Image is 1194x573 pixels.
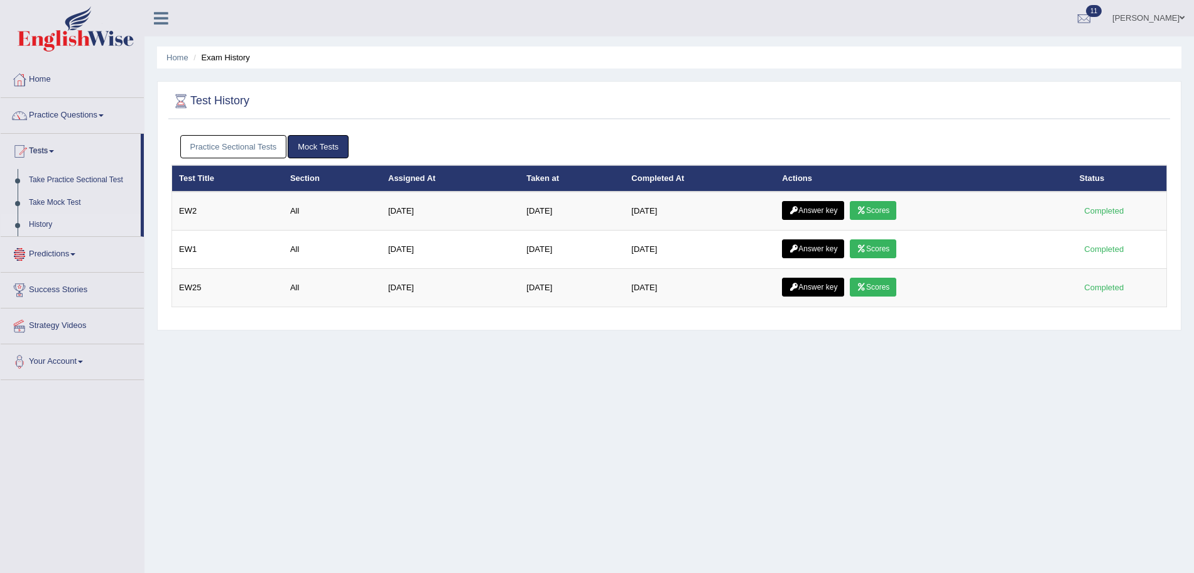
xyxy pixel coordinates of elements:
[1,308,144,340] a: Strategy Videos
[1086,5,1102,17] span: 11
[23,192,141,214] a: Take Mock Test
[1,134,141,165] a: Tests
[23,214,141,236] a: History
[190,52,250,63] li: Exam History
[850,239,896,258] a: Scores
[381,231,519,269] td: [DATE]
[1,273,144,304] a: Success Stories
[1080,204,1129,217] div: Completed
[1,344,144,376] a: Your Account
[1,98,144,129] a: Practice Questions
[381,165,519,192] th: Assigned At
[782,201,844,220] a: Answer key
[624,192,775,231] td: [DATE]
[23,169,141,192] a: Take Practice Sectional Test
[519,192,624,231] td: [DATE]
[624,231,775,269] td: [DATE]
[180,135,287,158] a: Practice Sectional Tests
[283,165,381,192] th: Section
[171,92,249,111] h2: Test History
[1,62,144,94] a: Home
[381,192,519,231] td: [DATE]
[172,231,283,269] td: EW1
[283,231,381,269] td: All
[850,201,896,220] a: Scores
[1080,243,1129,256] div: Completed
[624,269,775,307] td: [DATE]
[283,192,381,231] td: All
[519,165,624,192] th: Taken at
[172,192,283,231] td: EW2
[283,269,381,307] td: All
[782,239,844,258] a: Answer key
[1,237,144,268] a: Predictions
[1080,281,1129,294] div: Completed
[782,278,844,297] a: Answer key
[288,135,349,158] a: Mock Tests
[850,278,896,297] a: Scores
[775,165,1072,192] th: Actions
[381,269,519,307] td: [DATE]
[519,269,624,307] td: [DATE]
[519,231,624,269] td: [DATE]
[172,165,283,192] th: Test Title
[624,165,775,192] th: Completed At
[1073,165,1167,192] th: Status
[172,269,283,307] td: EW25
[166,53,188,62] a: Home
